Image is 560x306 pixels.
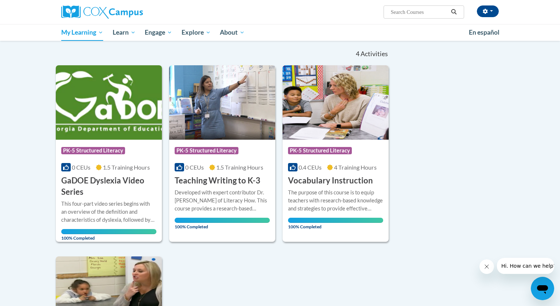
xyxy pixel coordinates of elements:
button: Search [448,8,459,16]
div: This four-part video series begins with an overview of the definition and characteristics of dysl... [61,200,156,224]
div: Your progress [175,218,270,223]
iframe: Message from company [497,258,554,274]
img: Course Logo [56,65,162,140]
span: 0 CEUs [185,164,204,171]
a: My Learning [57,24,108,41]
span: Activities [361,50,388,58]
a: Course LogoPK-5 Structured Literacy0 CEUs1.5 Training Hours GaDOE Dyslexia Video SeriesThis four-... [56,65,162,242]
input: Search Courses [390,8,448,16]
a: Cox Campus [61,5,200,19]
span: PK-5 Structured Literacy [288,147,352,154]
span: Explore [182,28,211,37]
h3: Teaching Writing to K-3 [175,175,260,186]
a: Course LogoPK-5 Structured Literacy0.4 CEUs4 Training Hours Vocabulary InstructionThe purpose of ... [283,65,389,242]
span: 100% Completed [288,218,383,229]
span: 1.5 Training Hours [103,164,150,171]
a: About [215,24,250,41]
span: 100% Completed [61,229,156,241]
div: Your progress [61,229,156,234]
span: Learn [113,28,136,37]
button: Account Settings [477,5,499,17]
span: 4 Training Hours [334,164,377,171]
h3: GaDOE Dyslexia Video Series [61,175,156,198]
span: 100% Completed [175,218,270,229]
span: PK-5 Structured Literacy [61,147,125,154]
div: Your progress [288,218,383,223]
span: Hi. How can we help? [4,5,59,11]
span: 4 [356,50,359,58]
img: Cox Campus [61,5,143,19]
span: En español [469,28,499,36]
a: Explore [177,24,215,41]
span: 0 CEUs [72,164,90,171]
span: Engage [145,28,172,37]
a: En español [464,25,504,40]
div: Developed with expert contributor Dr. [PERSON_NAME] of Literacy How. This course provides a resea... [175,189,270,213]
span: 0.4 CEUs [299,164,322,171]
img: Course Logo [283,65,389,140]
span: 1.5 Training Hours [216,164,263,171]
a: Course LogoPK-5 Structured Literacy0 CEUs1.5 Training Hours Teaching Writing to K-3Developed with... [169,65,275,242]
a: Engage [140,24,177,41]
iframe: Button to launch messaging window [531,277,554,300]
div: The purpose of this course is to equip teachers with research-based knowledge and strategies to p... [288,189,383,213]
a: Learn [108,24,140,41]
iframe: Close message [479,259,494,274]
img: Course Logo [169,65,275,140]
span: My Learning [61,28,103,37]
div: Main menu [50,24,510,41]
span: About [220,28,245,37]
h3: Vocabulary Instruction [288,175,373,186]
span: PK-5 Structured Literacy [175,147,238,154]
